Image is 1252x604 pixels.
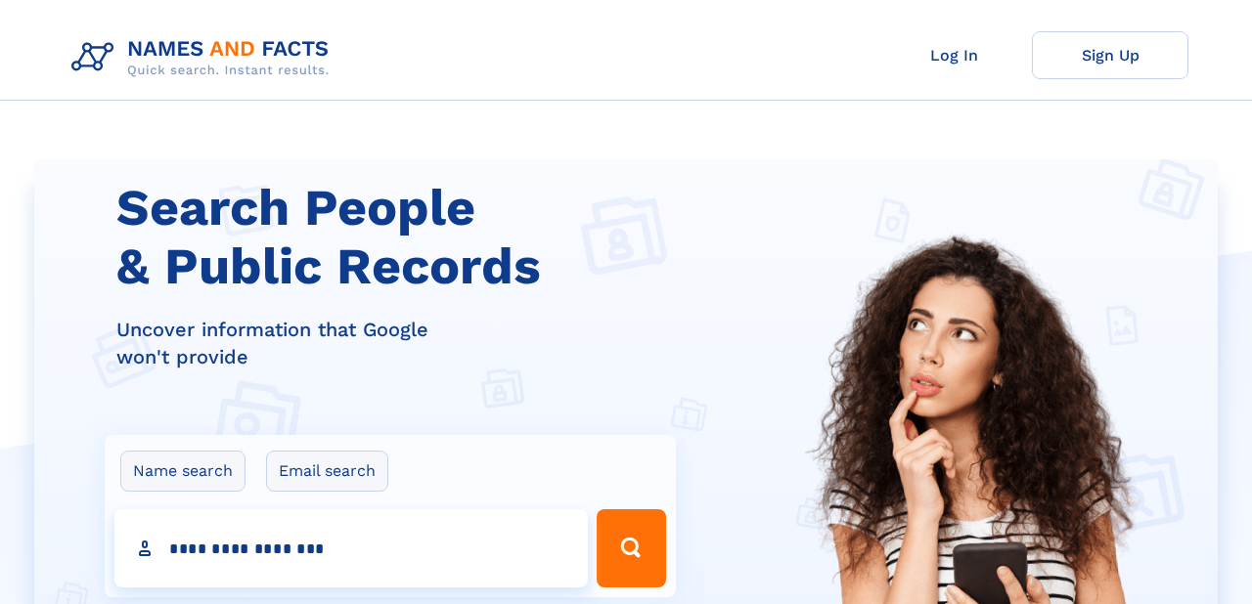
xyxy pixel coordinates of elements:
[120,451,246,492] label: Name search
[597,509,665,587] button: Search Button
[114,509,588,587] input: search input
[1032,31,1188,79] a: Sign Up
[116,316,688,370] div: Uncover information that Google won't provide
[64,31,345,84] img: Logo Names and Facts
[266,451,388,492] label: Email search
[116,179,688,296] h1: Search People & Public Records
[875,31,1032,79] a: Log In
